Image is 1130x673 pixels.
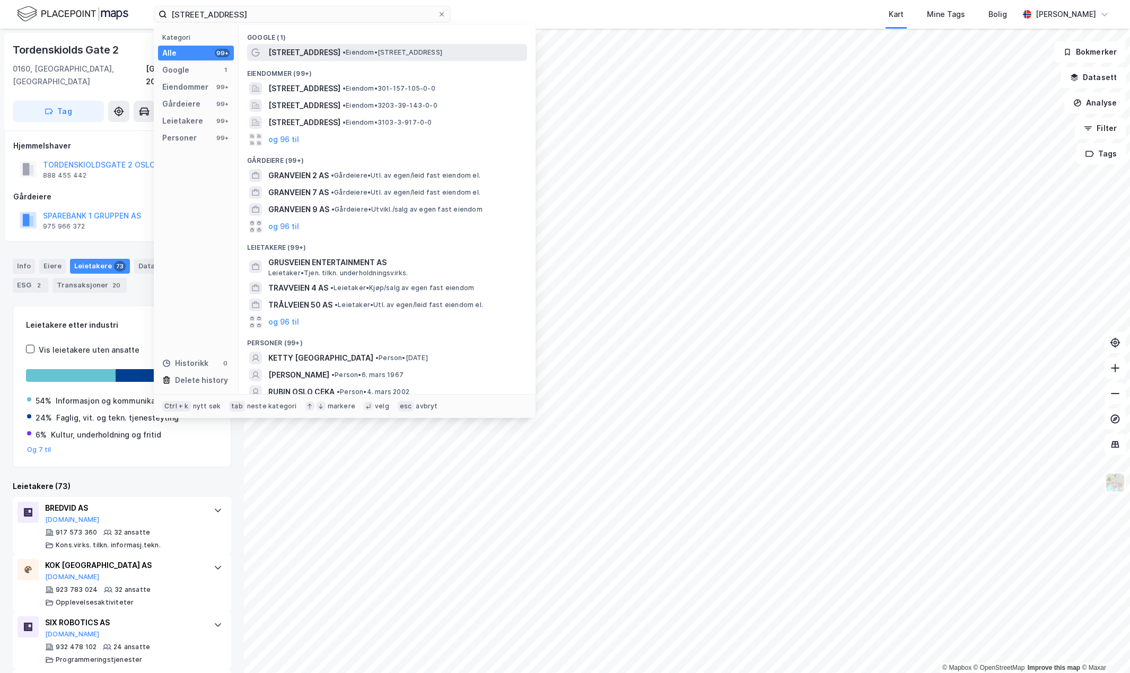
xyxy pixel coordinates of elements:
span: • [331,205,335,213]
div: avbryt [416,402,437,410]
div: Leietakere etter industri [26,319,218,331]
button: [DOMAIN_NAME] [45,573,100,581]
div: Opplevelsesaktiviteter [56,598,134,607]
span: [STREET_ADDRESS] [268,82,340,95]
span: Person • 6. mars 1967 [331,371,404,379]
span: • [343,48,346,56]
div: Gårdeiere [13,190,231,203]
div: Kontrollprogram for chat [1077,622,1130,673]
div: 24 ansatte [113,643,150,651]
span: • [375,354,379,362]
div: Eiendommer (99+) [239,61,536,80]
div: 888 455 442 [43,171,86,180]
div: Datasett [134,259,174,274]
button: Analyse [1064,92,1126,113]
div: 923 783 024 [56,585,98,594]
div: Mine Tags [927,8,965,21]
span: GRUSVEIEN ENTERTAINMENT AS [268,256,523,269]
button: Og 7 til [27,445,51,454]
div: [PERSON_NAME] [1036,8,1096,21]
div: 99+ [215,83,230,91]
span: RUBIN OSLO CEKA [268,386,335,398]
div: esc [398,401,414,412]
span: Gårdeiere • Utvikl./salg av egen fast eiendom [331,205,483,214]
span: GRANVEIEN 2 AS [268,169,329,182]
div: Gårdeiere (99+) [239,148,536,167]
div: Delete history [175,374,228,387]
div: 32 ansatte [114,528,150,537]
div: Kons.virks. tilkn. informasj.tekn. [56,541,161,549]
span: TRÅLVEIEN 50 AS [268,299,332,311]
span: Leietaker • Tjen. tilkn. underholdningsvirks. [268,269,408,277]
button: og 96 til [268,220,299,233]
div: KOK [GEOGRAPHIC_DATA] AS [45,559,203,572]
div: Informasjon og kommunikasjon [56,395,171,407]
span: Leietaker • Utl. av egen/leid fast eiendom el. [335,301,483,309]
button: og 96 til [268,316,299,328]
div: BREDVID AS [45,502,203,514]
div: 20 [110,280,122,291]
div: Leietakere [70,259,130,274]
div: Leietakere (73) [13,480,231,493]
div: 99+ [215,117,230,125]
button: Tag [13,101,104,122]
button: [DOMAIN_NAME] [45,515,100,524]
button: [DOMAIN_NAME] [45,630,100,639]
div: Faglig, vit. og tekn. tjenesteyting [56,412,179,424]
button: Filter [1075,118,1126,139]
div: Personer (99+) [239,330,536,349]
button: og 96 til [268,133,299,146]
div: ESG [13,278,48,293]
img: Z [1105,473,1125,493]
span: Leietaker • Kjøp/salg av egen fast eiendom [330,284,474,292]
div: velg [375,402,389,410]
div: Kategori [162,33,234,41]
div: 32 ansatte [115,585,151,594]
span: [STREET_ADDRESS] [268,46,340,59]
div: Transaksjoner [52,278,127,293]
div: Hjemmelshaver [13,139,231,152]
div: Eiere [39,259,66,274]
div: nytt søk [193,402,221,410]
img: logo.f888ab2527a4732fd821a326f86c7f29.svg [17,5,128,23]
div: 99+ [215,134,230,142]
div: Google (1) [239,25,536,44]
span: Eiendom • [STREET_ADDRESS] [343,48,442,57]
div: Personer [162,132,197,144]
span: • [331,188,334,196]
button: Bokmerker [1054,41,1126,63]
div: 99+ [215,49,230,57]
div: Tordenskiolds Gate 2 [13,41,121,58]
div: Bolig [988,8,1007,21]
span: Eiendom • 3103-3-917-0-0 [343,118,432,127]
div: 932 478 102 [56,643,97,651]
span: Person • [DATE] [375,354,428,362]
span: • [337,388,340,396]
iframe: Chat Widget [1077,622,1130,673]
span: • [330,284,334,292]
div: 975 966 372 [43,222,85,231]
a: Mapbox [942,664,971,671]
div: Gårdeiere [162,98,200,110]
div: 99+ [215,100,230,108]
span: Person • 4. mars 2002 [337,388,409,396]
div: tab [229,401,245,412]
span: • [343,101,346,109]
div: Historikk [162,357,208,370]
button: Datasett [1061,67,1126,88]
div: 73 [114,261,126,272]
div: Leietakere [162,115,203,127]
span: KETTY [GEOGRAPHIC_DATA] [268,352,373,364]
div: Vis leietakere uten ansatte [39,344,139,356]
div: 24% [36,412,52,424]
span: • [343,118,346,126]
div: Programmeringstjenester [56,655,143,664]
div: Kart [889,8,904,21]
span: [STREET_ADDRESS] [268,99,340,112]
span: • [335,301,338,309]
button: Tags [1076,143,1126,164]
div: [GEOGRAPHIC_DATA], 209/369 [146,63,231,88]
input: Søk på adresse, matrikkel, gårdeiere, leietakere eller personer [167,6,437,22]
div: 54% [36,395,51,407]
span: GRANVEIEN 7 AS [268,186,329,199]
